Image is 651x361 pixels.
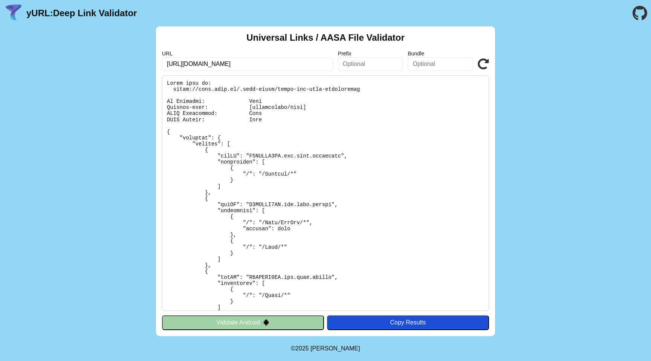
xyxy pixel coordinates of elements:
[310,345,360,352] a: Michael Ibragimchayev's Personal Site
[4,3,23,23] img: yURL Logo
[162,75,489,311] pre: Lorem ipsu do: sitam://cons.adip.el/.sedd-eiusm/tempo-inc-utla-etdoloremag Al Enimadmi: Veni Quis...
[327,315,489,330] button: Copy Results
[246,32,405,43] h2: Universal Links / AASA File Validator
[338,57,403,71] input: Optional
[408,50,473,57] label: Bundle
[162,57,333,71] input: Required
[338,50,403,57] label: Prefix
[162,315,324,330] button: Validate Android
[26,8,137,18] a: yURL:Deep Link Validator
[162,50,333,57] label: URL
[295,345,309,352] span: 2025
[291,336,360,361] footer: ©
[408,57,473,71] input: Optional
[331,319,485,326] div: Copy Results
[263,319,269,326] img: droidIcon.svg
